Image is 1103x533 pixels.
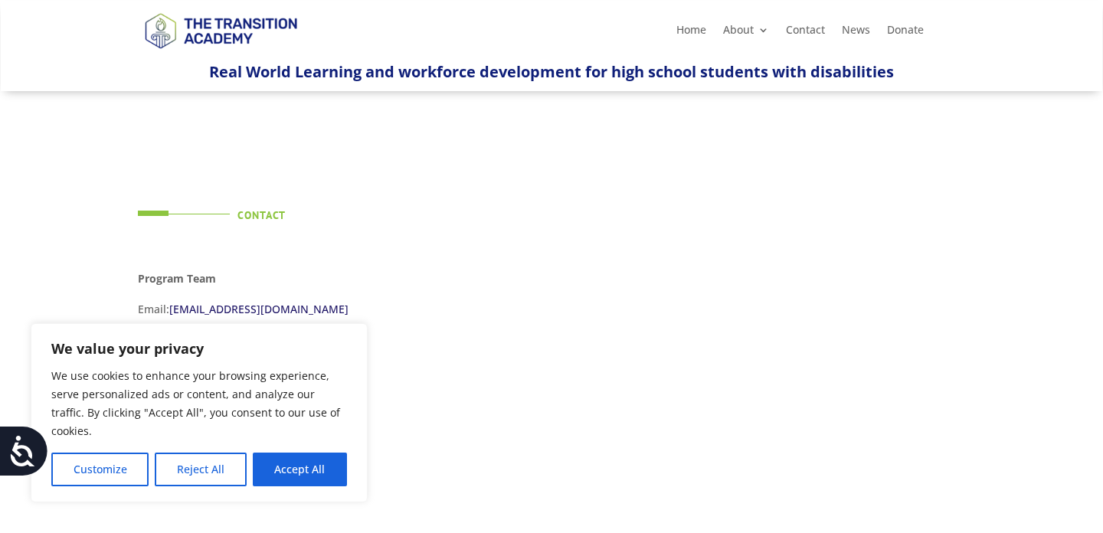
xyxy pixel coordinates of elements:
button: Accept All [253,453,347,486]
p: We value your privacy [51,339,347,358]
button: Customize [51,453,149,486]
span: Real World Learning and workforce development for high school students with disabilities [209,61,894,82]
p: We use cookies to enhance your browsing experience, serve personalized ads or content, and analyz... [51,367,347,440]
p: Email: Phone: [PHONE_NUMBER] [138,299,529,351]
a: About [723,25,769,41]
img: TTA Brand_TTA Primary Logo_Horizontal_Light BG [138,3,303,57]
button: Reject All [155,453,246,486]
a: Contact [786,25,825,41]
h4: Contact [237,210,529,228]
a: News [842,25,870,41]
a: Logo-Noticias [138,46,303,60]
a: Donate [887,25,924,41]
a: [EMAIL_ADDRESS][DOMAIN_NAME] [169,302,349,316]
strong: Program Team [138,271,216,286]
a: Home [676,25,706,41]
